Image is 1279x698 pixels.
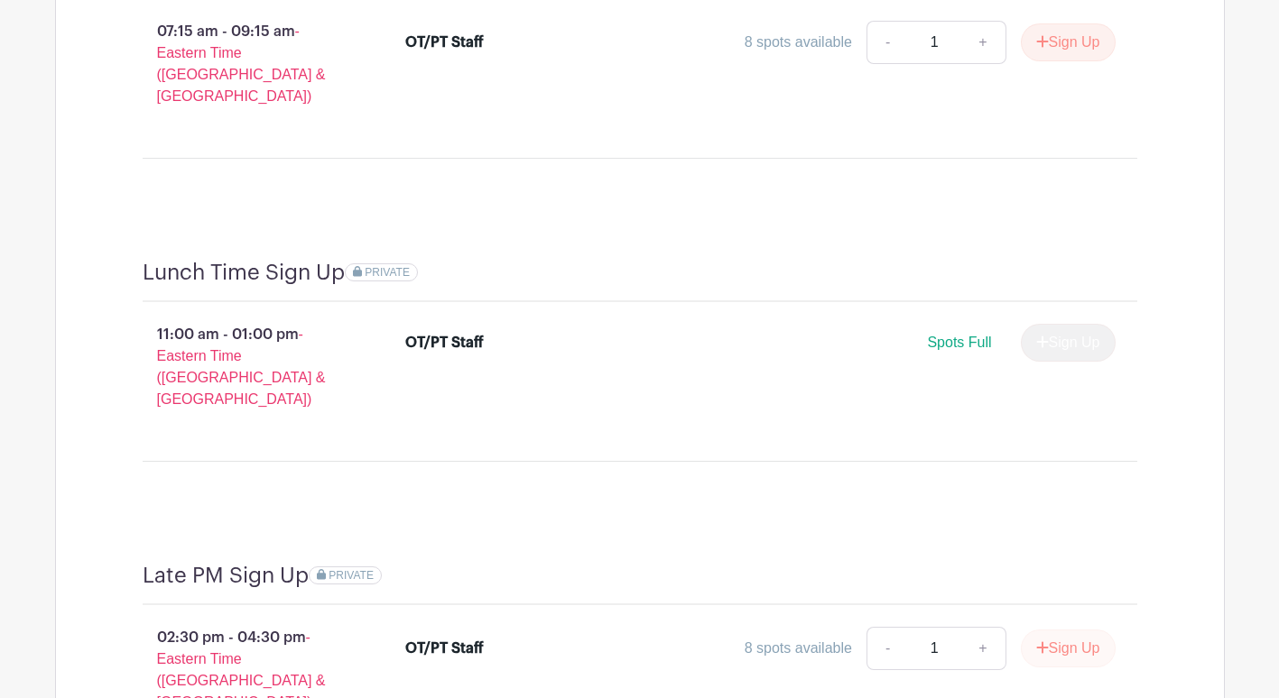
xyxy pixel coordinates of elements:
[405,32,484,53] div: OT/PT Staff
[143,563,309,589] h4: Late PM Sign Up
[927,335,991,350] span: Spots Full
[867,21,908,64] a: -
[157,326,326,407] span: - Eastern Time ([GEOGRAPHIC_DATA] & [GEOGRAPHIC_DATA])
[745,638,852,659] div: 8 spots available
[143,260,345,286] h4: Lunch Time Sign Up
[114,317,377,418] p: 11:00 am - 01:00 pm
[405,332,484,354] div: OT/PT Staff
[405,638,484,659] div: OT/PT Staff
[960,21,1006,64] a: +
[1021,629,1116,667] button: Sign Up
[114,14,377,115] p: 07:15 am - 09:15 am
[157,23,326,104] span: - Eastern Time ([GEOGRAPHIC_DATA] & [GEOGRAPHIC_DATA])
[1021,23,1116,61] button: Sign Up
[867,627,908,670] a: -
[365,266,410,279] span: PRIVATE
[745,32,852,53] div: 8 spots available
[960,627,1006,670] a: +
[329,569,374,582] span: PRIVATE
